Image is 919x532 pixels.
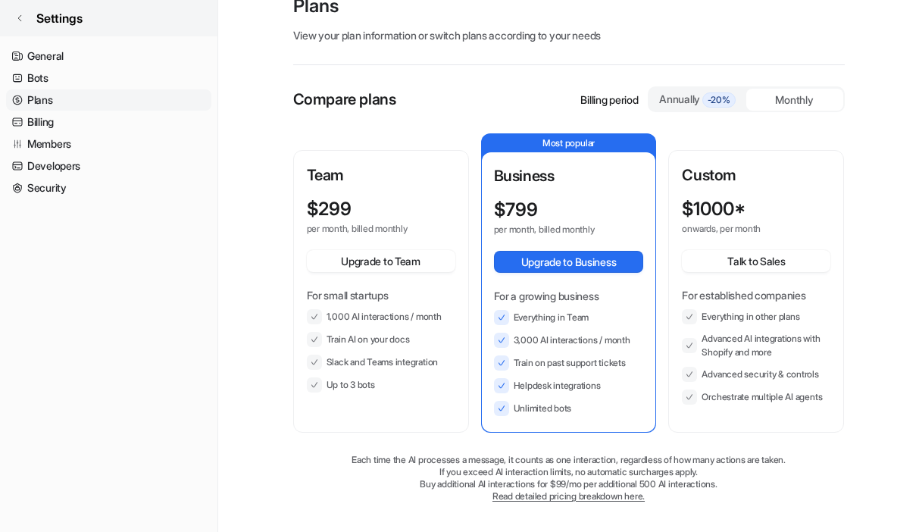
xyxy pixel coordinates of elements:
[682,309,830,324] li: Everything in other plans
[6,155,211,177] a: Developers
[293,88,396,111] p: Compare plans
[6,89,211,111] a: Plans
[655,91,740,108] div: Annually
[6,111,211,133] a: Billing
[494,355,644,371] li: Train on past support tickets
[6,177,211,199] a: Security
[293,27,845,43] p: View your plan information or switch plans according to your needs
[494,224,617,236] p: per month, billed monthly
[307,287,455,303] p: For small startups
[746,89,843,111] div: Monthly
[307,377,455,393] li: Up to 3 bots
[307,223,428,235] p: per month, billed monthly
[307,355,455,370] li: Slack and Teams integration
[293,454,845,466] p: Each time the AI processes a message, it counts as one interaction, regardless of how many action...
[36,9,83,27] span: Settings
[682,367,830,382] li: Advanced security & controls
[682,199,746,220] p: $ 1000*
[682,250,830,272] button: Talk to Sales
[702,92,736,108] span: -20%
[6,45,211,67] a: General
[6,133,211,155] a: Members
[494,199,538,221] p: $ 799
[494,378,644,393] li: Helpdesk integrations
[293,466,845,478] p: If you exceed AI interaction limits, no automatic surcharges apply.
[682,287,830,303] p: For established companies
[307,164,455,186] p: Team
[494,164,644,187] p: Business
[494,401,644,416] li: Unlimited bots
[682,390,830,405] li: Orchestrate multiple AI agents
[307,250,455,272] button: Upgrade to Team
[580,92,638,108] p: Billing period
[494,251,644,273] button: Upgrade to Business
[494,310,644,325] li: Everything in Team
[307,332,455,347] li: Train AI on your docs
[6,67,211,89] a: Bots
[494,288,644,304] p: For a growing business
[492,490,645,502] a: Read detailed pricing breakdown here.
[482,134,656,152] p: Most popular
[682,332,830,359] li: Advanced AI integrations with Shopify and more
[293,478,845,490] p: Buy additional AI interactions for $99/mo per additional 500 AI interactions.
[307,309,455,324] li: 1,000 AI interactions / month
[307,199,352,220] p: $ 299
[682,164,830,186] p: Custom
[682,223,803,235] p: onwards, per month
[494,333,644,348] li: 3,000 AI interactions / month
